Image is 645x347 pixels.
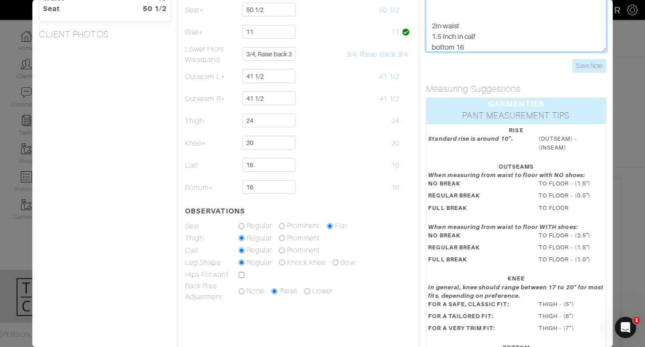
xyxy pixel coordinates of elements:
[379,6,399,14] span: 50 1/2
[391,184,399,192] span: 16
[287,245,320,256] label: Prominent
[247,221,271,231] label: Regular
[185,177,238,199] td: Bottom*
[185,233,238,245] td: Thigh
[532,312,611,320] dd: THIGH - (6")
[391,28,399,36] span: 11
[185,244,238,257] td: Calf
[346,51,408,59] span: 3/4, Raise Back 3/4
[428,274,604,283] div: KNEE
[39,29,171,39] h5: CLIENT PHOTOS
[421,243,532,255] dt: REGULAR BREAK
[421,204,532,216] dt: FULL BREAK
[312,286,333,296] label: Lower
[421,255,532,267] dt: FULL BREAK
[185,132,238,154] td: Knee*
[421,231,532,243] dt: NO BREAK
[185,199,238,220] th: OBSERVATIONS
[287,221,320,231] label: Prominent
[287,233,320,244] label: Prominent
[421,300,532,312] dt: FOR A SAFE, CLASSIC FIT:
[428,135,513,142] em: Standard rise is around 10".
[421,179,532,191] dt: NO BREAK
[391,162,399,170] span: 16
[185,88,238,110] td: Outseam R*
[428,224,578,230] em: When measuring from waist to floor WITH shoes:
[391,139,399,147] span: 20
[532,231,611,240] dd: TO FLOOR - (2.5")
[185,257,238,269] td: Leg Shape
[428,172,585,178] em: When measuring from waist to floor with NO shoes:
[426,110,606,124] div: PANT MEASUREMENT TIPS
[335,221,347,231] label: Flat
[341,257,355,268] label: Bow
[247,286,264,296] label: None
[428,162,604,171] div: OUTSEAMS
[532,324,611,332] dd: THIGH - (7")
[185,280,238,303] td: Back Rise Adjustment
[379,73,399,81] span: 41 1/2
[615,317,636,338] iframe: Intercom live chat
[532,179,611,188] dd: TO FLOOR - (1.5")
[532,243,611,252] dd: TO FLOOR - (1.5")
[185,21,238,43] td: Rise*
[185,110,238,132] td: Thigh
[421,324,532,336] dt: FOR A VERY TRIM FIT:
[247,233,271,244] label: Regular
[572,59,606,73] input: Save Note
[532,300,611,308] dd: THIGH - (5")
[247,257,271,268] label: Regular
[426,98,606,110] div: GARMENTIER
[421,312,532,324] dt: FOR A TAILORED FIT:
[185,66,238,88] td: Outseam L*
[185,154,238,177] td: Calf
[532,134,611,151] dd: (OUTSEAM) - (INSEAM)
[287,257,326,268] label: Knock Knee
[633,317,640,324] span: 1
[185,269,238,280] td: Hips Forward
[379,95,399,103] span: 41 1/2
[532,255,611,264] dd: TO FLOOR - (1.0")
[279,286,297,296] label: Raise
[426,83,606,94] h5: Measuring Suggestions
[532,204,611,212] dd: TO FLOOR
[185,43,238,66] td: Lower Front Waistband
[185,220,238,233] td: Seat
[128,4,173,14] dt: 50 1/2
[247,245,271,256] label: Regular
[428,126,604,134] div: RISE
[532,191,611,200] dd: TO FLOOR - (0.5")
[391,117,399,125] span: 24
[36,4,128,14] dt: Seat
[421,191,532,203] dt: REGULAR BREAK
[428,284,604,299] em: In general, knee should range between 17 to 20" for most fits, depending on preference.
